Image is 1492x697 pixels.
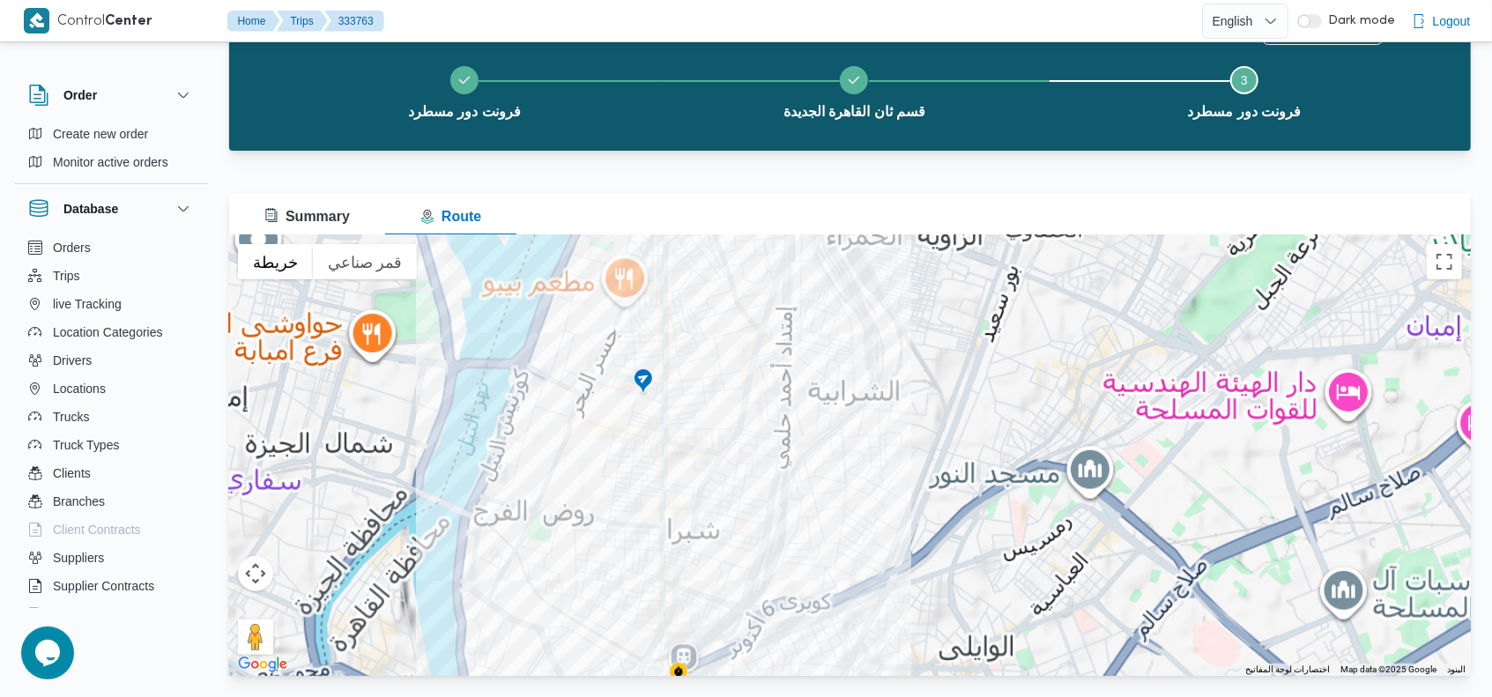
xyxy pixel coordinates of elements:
[324,11,384,32] button: 333763
[21,515,201,544] button: Client Contracts
[238,244,313,279] button: عرض خريطة الشارع
[106,15,153,28] b: Center
[21,544,201,572] button: Suppliers
[1405,4,1478,39] button: Logout
[264,209,350,224] span: Summary
[270,45,659,137] button: فرونت دور مسطرد
[53,123,148,145] span: Create new order
[21,262,201,290] button: Trips
[1340,664,1436,674] span: Map data ©2025 Google
[53,491,105,512] span: Branches
[53,237,91,258] span: Orders
[408,101,522,122] span: فرونت دور مسطرد
[21,374,201,403] button: Locations
[21,234,201,262] button: Orders
[28,198,194,219] button: Database
[21,346,201,374] button: Drivers
[28,85,194,106] button: Order
[1433,11,1471,32] span: Logout
[783,101,925,122] span: قسم ثان القاهرة الجديدة
[53,350,92,371] span: Drivers
[1447,664,1466,674] a: البنود
[53,575,154,597] span: Supplier Contracts
[53,378,106,399] span: Locations
[14,234,208,615] div: Database
[63,198,118,219] h3: Database
[1187,101,1301,122] span: فرونت دور مسطرد
[21,487,201,515] button: Branches
[24,8,49,33] img: X8yXhbKr1z7QwAAAABJRU5ErkJggg==
[21,431,201,459] button: Truck Types
[53,152,168,173] span: Monitor active orders
[21,148,201,176] button: Monitor active orders
[1241,73,1248,87] span: 3
[1050,45,1439,137] button: فرونت دور مسطرد
[21,572,201,600] button: Supplier Contracts
[53,322,163,343] span: Location Categories
[21,120,201,148] button: Create new order
[18,627,74,679] iframe: chat widget
[53,604,97,625] span: Devices
[21,318,201,346] button: Location Categories
[63,85,97,106] h3: Order
[457,73,471,87] svg: Step 1 is complete
[21,459,201,487] button: Clients
[277,11,328,32] button: Trips
[53,434,119,456] span: Truck Types
[238,556,273,591] button: عناصر التحكّم بطريقة عرض الخريطة
[1427,244,1462,279] button: تبديل إلى العرض ملء الشاشة
[1245,664,1330,676] button: اختصارات لوحة المفاتيح
[1322,14,1396,28] span: Dark mode
[234,653,292,676] img: Google
[234,653,292,676] a: ‏فتح هذه المنطقة في "خرائط Google" (يؤدي ذلك إلى فتح نافذة جديدة)
[53,547,104,568] span: Suppliers
[659,45,1049,137] button: قسم ثان القاهرة الجديدة
[21,600,201,628] button: Devices
[53,519,141,540] span: Client Contracts
[14,120,208,183] div: Order
[227,11,280,32] button: Home
[53,293,122,315] span: live Tracking
[847,73,861,87] svg: Step 2 is complete
[238,619,273,655] button: اسحب الدليل على الخريطة لفتح "التجوّل الافتراضي".
[420,209,481,224] span: Route
[21,290,201,318] button: live Tracking
[53,265,80,286] span: Trips
[53,463,91,484] span: Clients
[53,406,89,427] span: Trucks
[313,244,417,279] button: عرض صور القمر الصناعي
[21,403,201,431] button: Trucks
